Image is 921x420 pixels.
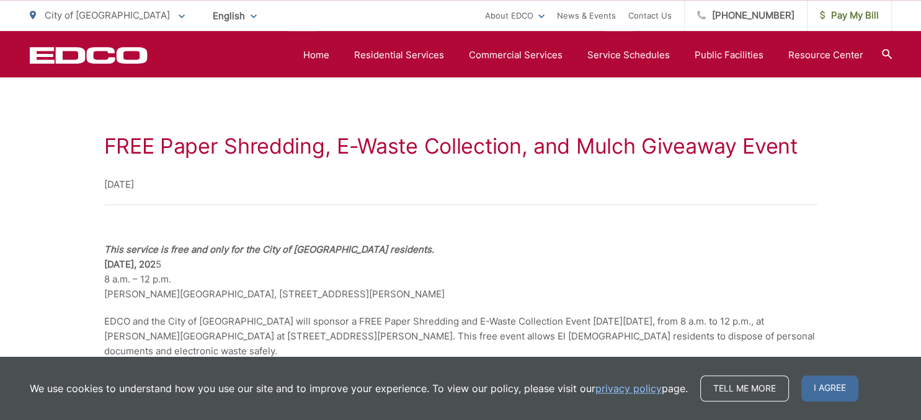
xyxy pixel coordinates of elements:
[104,243,434,255] em: This service is free and only for the City of [GEOGRAPHIC_DATA] residents.
[104,314,817,359] p: EDCO and the City of [GEOGRAPHIC_DATA] will sponsor a FREE Paper Shredding and E-Waste Collection...
[104,242,817,302] p: 5 8 a.m. – 12 p.m. [PERSON_NAME][GEOGRAPHIC_DATA], [STREET_ADDRESS][PERSON_NAME]
[595,381,662,396] a: privacy policy
[303,48,329,63] a: Home
[354,48,444,63] a: Residential Services
[30,46,148,64] a: EDCD logo. Return to the homepage.
[104,134,817,159] h1: FREE Paper Shredding, E-Waste Collection, and Mulch Giveaway Event
[557,8,616,23] a: News & Events
[587,48,670,63] a: Service Schedules
[801,375,858,401] span: I agree
[104,177,817,192] p: [DATE]
[628,8,672,23] a: Contact Us
[695,48,763,63] a: Public Facilities
[788,48,863,63] a: Resource Center
[820,8,879,23] span: Pay My Bill
[30,381,688,396] p: We use cookies to understand how you use our site and to improve your experience. To view our pol...
[469,48,563,63] a: Commercial Services
[203,5,266,27] span: English
[485,8,545,23] a: About EDCO
[45,9,170,21] span: City of [GEOGRAPHIC_DATA]
[104,258,156,270] strong: [DATE], 202
[700,375,789,401] a: Tell me more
